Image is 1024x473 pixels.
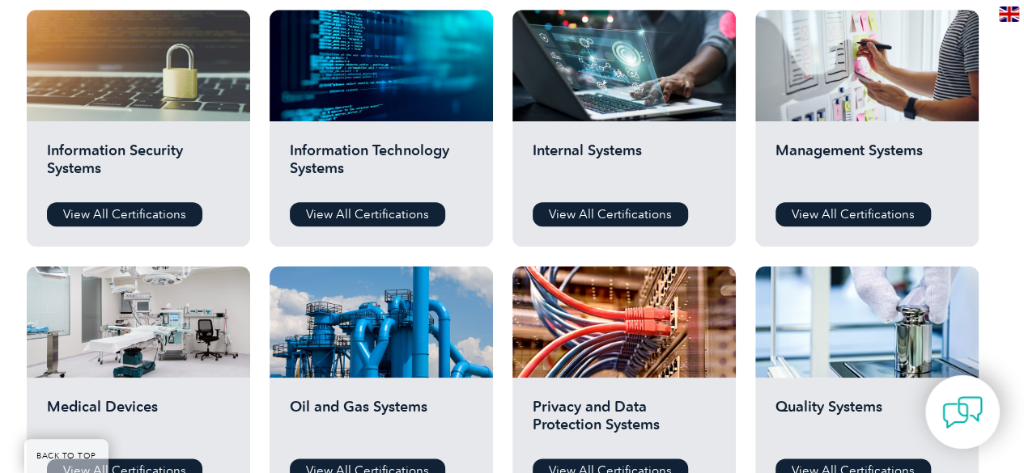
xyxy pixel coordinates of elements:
h2: Information Technology Systems [290,141,473,190]
h2: Information Security Systems [47,141,230,190]
h2: Management Systems [775,141,958,190]
img: en [999,6,1019,22]
a: View All Certifications [533,202,688,226]
a: View All Certifications [775,202,931,226]
a: View All Certifications [290,202,445,226]
a: View All Certifications [47,202,202,226]
h2: Internal Systems [533,141,716,190]
h2: Quality Systems [775,398,958,446]
h2: Medical Devices [47,398,230,446]
h2: Privacy and Data Protection Systems [533,398,716,446]
img: contact-chat.png [942,392,983,433]
a: BACK TO TOP [24,439,108,473]
h2: Oil and Gas Systems [290,398,473,446]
